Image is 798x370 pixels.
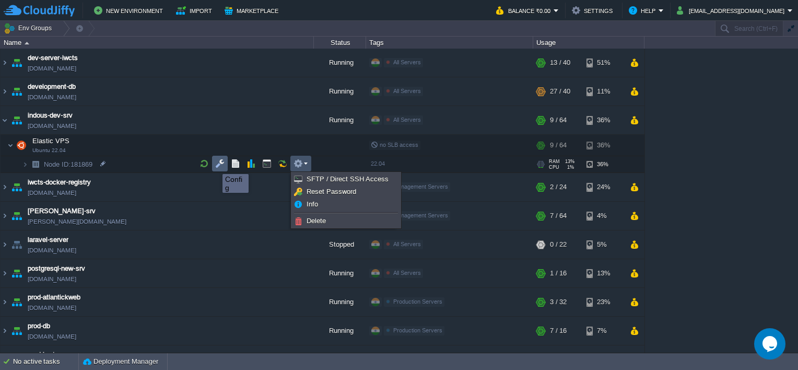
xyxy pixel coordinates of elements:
[586,202,620,230] div: 4%
[292,186,400,198] a: Reset Password
[550,135,567,156] div: 9 / 64
[393,241,421,247] span: All Servers
[28,63,76,74] a: [DOMAIN_NAME]
[314,77,366,106] div: Running
[1,288,9,316] img: AMDAwAAAACH5BAEAAAAALAAAAAABAAEAAAICRAEAOw==
[9,49,24,77] img: AMDAwAAAACH5BAEAAAAALAAAAAABAAEAAAICRAEAOw==
[28,92,76,102] span: [DOMAIN_NAME]
[1,317,9,345] img: AMDAwAAAACH5BAEAAAAALAAAAAABAAEAAAICRAEAOw==
[28,321,50,331] a: prod-db
[292,174,400,185] a: SFTP / Direct SSH Access
[534,37,644,49] div: Usage
[572,4,616,17] button: Settings
[28,82,76,92] a: development-db
[28,274,76,284] span: [DOMAIN_NAME]
[393,327,442,333] span: Production Servers
[586,259,620,287] div: 13%
[1,230,9,259] img: AMDAwAAAACH5BAEAAAAALAAAAAABAAEAAAICRAEAOw==
[314,317,366,345] div: Running
[586,106,620,134] div: 36%
[28,121,76,131] span: [DOMAIN_NAME]
[1,77,9,106] img: AMDAwAAAACH5BAEAAAAALAAAAAABAAEAAAICRAEAOw==
[550,259,567,287] div: 1 / 16
[9,317,24,345] img: AMDAwAAAACH5BAEAAAAALAAAAAABAAEAAAICRAEAOw==
[292,199,400,210] a: Info
[9,259,24,287] img: AMDAwAAAACH5BAEAAAAALAAAAAABAAEAAAICRAEAOw==
[28,177,91,188] span: iwcts-docker-registry
[28,292,80,303] a: prod-atlantickweb
[307,188,356,195] span: Reset Password
[31,136,71,145] span: Elastic VPS
[314,106,366,134] div: Running
[32,147,66,154] span: Ubuntu 22.04
[28,216,126,227] a: [PERSON_NAME][DOMAIN_NAME]
[549,165,559,170] span: CPU
[314,37,366,49] div: Status
[9,202,24,230] img: AMDAwAAAACH5BAEAAAAALAAAAAABAAEAAAICRAEAOw==
[307,217,326,225] span: Delete
[225,175,246,192] div: Config
[4,4,75,17] img: CloudJiffy
[9,230,24,259] img: AMDAwAAAACH5BAEAAAAALAAAAAABAAEAAAICRAEAOw==
[586,135,620,156] div: 36%
[371,142,418,148] span: no SLB access
[307,175,389,183] span: SFTP / Direct SSH Access
[1,37,313,49] div: Name
[586,173,620,201] div: 24%
[564,165,574,170] span: 1%
[43,160,94,169] span: 181869
[4,21,55,36] button: Env Groups
[550,173,567,201] div: 2 / 24
[31,137,71,145] a: Elastic VPSUbuntu 22.04
[550,317,567,345] div: 7 / 16
[393,88,421,94] span: All Servers
[496,4,554,17] button: Balance ₹0.00
[28,263,85,274] a: postgresql-new-srv
[586,317,620,345] div: 7%
[13,353,78,370] div: No active tasks
[1,173,9,201] img: AMDAwAAAACH5BAEAAAAALAAAAAABAAEAAAICRAEAOw==
[225,4,281,17] button: Marketplace
[550,230,567,259] div: 0 / 22
[9,173,24,201] img: AMDAwAAAACH5BAEAAAAALAAAAAABAAEAAAICRAEAOw==
[314,288,366,316] div: Running
[586,230,620,259] div: 5%
[28,53,78,63] a: dev-server-iwcts
[550,77,570,106] div: 27 / 40
[314,49,366,77] div: Running
[1,202,9,230] img: AMDAwAAAACH5BAEAAAAALAAAAAABAAEAAAICRAEAOw==
[43,160,94,169] a: Node ID:181869
[564,159,574,164] span: 13%
[586,288,620,316] div: 23%
[586,49,620,77] div: 51%
[9,77,24,106] img: AMDAwAAAACH5BAEAAAAALAAAAAABAAEAAAICRAEAOw==
[28,303,76,313] a: [DOMAIN_NAME]
[367,37,533,49] div: Tags
[393,183,448,190] span: Management Servers
[28,245,76,256] a: [DOMAIN_NAME]
[28,235,68,245] a: laravel-server
[314,230,366,259] div: Stopped
[393,117,421,123] span: All Servers
[28,206,96,216] a: [PERSON_NAME]-srv
[28,331,76,342] span: [DOMAIN_NAME]
[292,215,400,227] a: Delete
[550,202,567,230] div: 7 / 64
[1,49,9,77] img: AMDAwAAAACH5BAEAAAAALAAAAAABAAEAAAICRAEAOw==
[28,110,73,121] a: indous-dev-srv
[14,135,29,156] img: AMDAwAAAACH5BAEAAAAALAAAAAABAAEAAAICRAEAOw==
[677,4,788,17] button: [EMAIL_ADDRESS][DOMAIN_NAME]
[176,4,215,17] button: Import
[1,259,9,287] img: AMDAwAAAACH5BAEAAAAALAAAAAABAAEAAAICRAEAOw==
[393,270,421,276] span: All Servers
[25,42,29,44] img: AMDAwAAAACH5BAEAAAAALAAAAAABAAEAAAICRAEAOw==
[94,4,166,17] button: New Environment
[28,350,58,360] a: prod-iwcts
[393,212,448,218] span: Management Servers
